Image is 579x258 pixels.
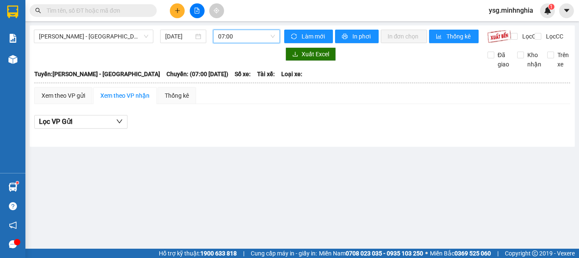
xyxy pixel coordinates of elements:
[381,30,427,43] button: In đơn chọn
[291,33,298,40] span: sync
[16,181,19,184] sup: 1
[544,7,551,14] img: icon-new-feature
[454,250,491,257] strong: 0369 525 060
[34,115,127,129] button: Lọc VP Gửi
[235,69,251,79] span: Số xe:
[200,250,237,257] strong: 1900 633 818
[284,30,333,43] button: syncLàm mới
[175,8,180,14] span: plus
[524,50,545,69] span: Kho nhận
[430,249,491,258] span: Miền Bắc
[165,32,193,41] input: 15/09/2025
[429,30,479,43] button: bar-chartThống kê
[9,221,17,229] span: notification
[190,3,205,18] button: file-add
[213,8,219,14] span: aim
[116,118,123,125] span: down
[342,33,349,40] span: printer
[494,50,513,69] span: Đã giao
[194,8,200,14] span: file-add
[285,47,336,61] button: downloadXuất Excel
[563,7,571,14] span: caret-down
[243,249,244,258] span: |
[39,30,148,43] span: Phan Rí - Sài Gòn
[47,6,147,15] input: Tìm tên, số ĐT hoặc mã đơn
[9,240,17,248] span: message
[8,55,17,64] img: warehouse-icon
[487,30,511,43] img: 9k=
[100,91,150,100] div: Xem theo VP nhận
[482,5,540,16] span: ysg.minhnghia
[9,202,17,210] span: question-circle
[39,116,72,127] span: Lọc VP Gửi
[319,249,423,258] span: Miền Nam
[436,33,443,40] span: bar-chart
[34,71,160,77] b: Tuyến: [PERSON_NAME] - [GEOGRAPHIC_DATA]
[35,8,41,14] span: search
[166,69,228,79] span: Chuyến: (07:00 [DATE])
[257,69,275,79] span: Tài xế:
[519,32,541,41] span: Lọc CR
[170,3,185,18] button: plus
[8,34,17,43] img: solution-icon
[532,250,538,256] span: copyright
[559,3,574,18] button: caret-down
[8,183,17,192] img: warehouse-icon
[554,50,572,69] span: Trên xe
[281,69,302,79] span: Loại xe:
[335,30,379,43] button: printerIn phơi
[550,4,553,10] span: 1
[352,32,372,41] span: In phơi
[302,32,326,41] span: Làm mới
[159,249,237,258] span: Hỗ trợ kỹ thuật:
[165,91,189,100] div: Thống kê
[42,91,85,100] div: Xem theo VP gửi
[209,3,224,18] button: aim
[497,249,499,258] span: |
[346,250,423,257] strong: 0708 023 035 - 0935 103 250
[251,249,317,258] span: Cung cấp máy in - giấy in:
[543,32,565,41] span: Lọc CC
[549,4,554,10] sup: 1
[7,5,18,18] img: logo-vxr
[218,30,275,43] span: 07:00
[446,32,472,41] span: Thống kê
[425,252,428,255] span: ⚪️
